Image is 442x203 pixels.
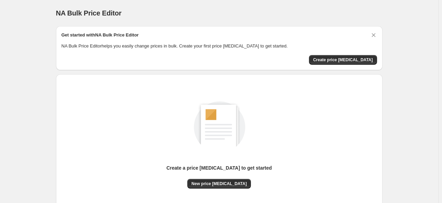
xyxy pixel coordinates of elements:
[56,9,122,17] span: NA Bulk Price Editor
[62,43,377,50] p: NA Bulk Price Editor helps you easily change prices in bulk. Create your first price [MEDICAL_DAT...
[309,55,377,65] button: Create price change job
[313,57,373,63] span: Create price [MEDICAL_DATA]
[370,32,377,39] button: Dismiss card
[62,32,139,39] h2: Get started with NA Bulk Price Editor
[191,181,247,186] span: New price [MEDICAL_DATA]
[187,179,251,189] button: New price [MEDICAL_DATA]
[166,164,272,171] p: Create a price [MEDICAL_DATA] to get started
